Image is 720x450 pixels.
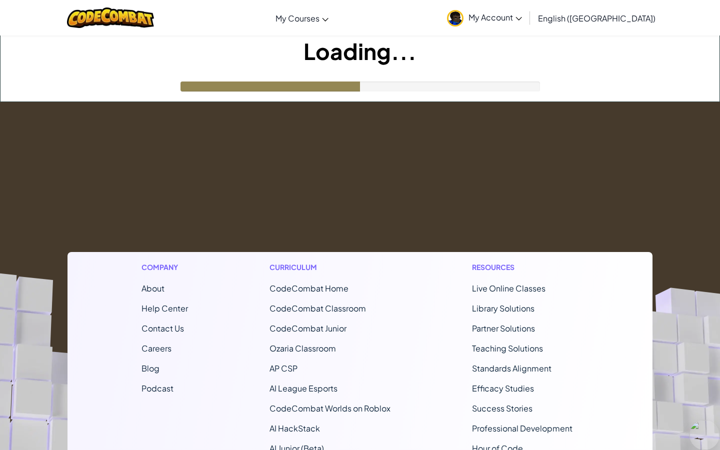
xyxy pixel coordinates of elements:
a: Efficacy Studies [472,383,534,393]
a: CodeCombat Classroom [269,303,366,313]
a: About [141,283,164,293]
span: Contact Us [141,323,184,333]
h1: Company [141,262,188,272]
a: CodeCombat Junior [269,323,346,333]
h1: Resources [472,262,578,272]
a: English ([GEOGRAPHIC_DATA]) [533,4,660,31]
a: My Courses [270,4,333,31]
h1: Curriculum [269,262,390,272]
a: AI League Esports [269,383,337,393]
h1: Loading... [0,35,719,66]
a: Success Stories [472,403,532,413]
a: CodeCombat Worlds on Roblox [269,403,390,413]
a: Standards Alignment [472,363,551,373]
a: Professional Development [472,423,572,433]
a: Help Center [141,303,188,313]
a: Ozaria Classroom [269,343,336,353]
a: Library Solutions [472,303,534,313]
img: CodeCombat logo [67,7,154,28]
a: Partner Solutions [472,323,535,333]
a: Teaching Solutions [472,343,543,353]
span: My Courses [275,13,319,23]
a: AP CSP [269,363,297,373]
img: bubble.svg [689,420,719,450]
a: Careers [141,343,171,353]
a: Live Online Classes [472,283,545,293]
a: My Account [442,2,527,33]
img: avatar [447,10,463,26]
span: English ([GEOGRAPHIC_DATA]) [538,13,655,23]
a: Podcast [141,383,173,393]
span: My Account [468,12,522,22]
a: AI HackStack [269,423,320,433]
span: CodeCombat Home [269,283,348,293]
a: Blog [141,363,159,373]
